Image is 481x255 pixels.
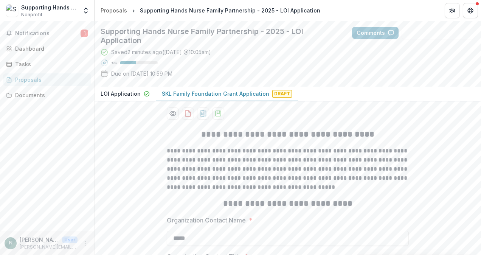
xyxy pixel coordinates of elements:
div: Documents [15,91,85,99]
button: Preview 254847c9-fb83-4984-87b0-c58438957c76-1.pdf [167,107,179,120]
p: SKL Family Foundation Grant Application [162,90,269,98]
span: Nonprofit [21,11,42,18]
div: Proposals [15,76,85,84]
nav: breadcrumb [98,5,323,16]
div: Supporting Hands Nurse Family Partnership - 2025 - LOI Application [140,6,320,14]
a: Dashboard [3,42,91,55]
span: 1 [81,30,88,37]
button: Answer Suggestions [402,27,475,39]
button: Notifications1 [3,27,91,39]
button: Get Help [463,3,478,18]
button: More [81,239,90,248]
div: Saved 2 minutes ago ( [DATE] @ 10:05am ) [111,48,211,56]
div: Nikki [9,241,12,246]
button: download-proposal [212,107,224,120]
div: Proposals [101,6,127,14]
p: 43 % [111,60,117,65]
button: download-proposal [182,107,194,120]
a: Proposals [98,5,130,16]
p: Organization Contact Name [167,216,246,225]
span: Draft [272,90,292,98]
button: Open entity switcher [81,3,91,18]
h2: Supporting Hands Nurse Family Partnership - 2025 - LOI Application [101,27,340,45]
div: Tasks [15,60,85,68]
img: Supporting Hands Nurse Family Partnership [6,5,18,17]
span: Notifications [15,30,81,37]
a: Documents [3,89,91,101]
div: Dashboard [15,45,85,53]
p: [PERSON_NAME][EMAIL_ADDRESS][PERSON_NAME][DOMAIN_NAME] [20,244,78,250]
p: User [62,236,78,243]
a: Proposals [3,73,91,86]
p: LOI Application [101,90,141,98]
button: download-proposal [197,107,209,120]
button: Partners [445,3,460,18]
p: [PERSON_NAME] [20,236,59,244]
a: Tasks [3,58,91,70]
div: Supporting Hands Nurse Family Partnership [21,3,78,11]
button: Comments [352,27,399,39]
p: Due on [DATE] 10:59 PM [111,70,172,78]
